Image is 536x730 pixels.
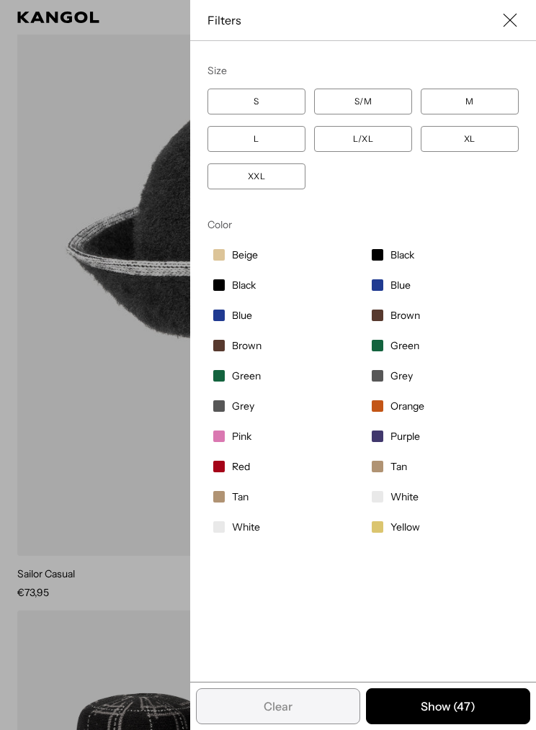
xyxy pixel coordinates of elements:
[421,126,519,152] label: XL
[207,12,496,28] span: Filters
[390,490,419,503] span: White
[232,521,260,533] span: White
[232,279,256,292] span: Black
[421,89,519,114] label: M
[196,688,360,724] button: Remove all filters
[314,89,412,114] label: S/M
[390,248,414,261] span: Black
[232,430,251,443] span: Pink
[207,126,305,152] label: L
[207,218,519,231] div: Color
[232,400,254,413] span: Grey
[390,430,420,443] span: Purple
[232,248,258,261] span: Beige
[390,309,420,322] span: Brown
[390,339,419,352] span: Green
[207,89,305,114] label: S
[232,339,262,352] span: Brown
[390,369,413,382] span: Grey
[232,460,250,473] span: Red
[314,126,412,152] label: L/XL
[366,688,530,724] button: Apply selected filters
[207,64,519,77] div: Size
[390,400,424,413] span: Orange
[390,279,411,292] span: Blue
[207,163,305,189] label: XXL
[390,460,407,473] span: Tan
[232,490,249,503] span: Tan
[390,521,420,533] span: Yellow
[232,369,261,382] span: Green
[501,12,519,29] button: Close filter list
[232,309,252,322] span: Blue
